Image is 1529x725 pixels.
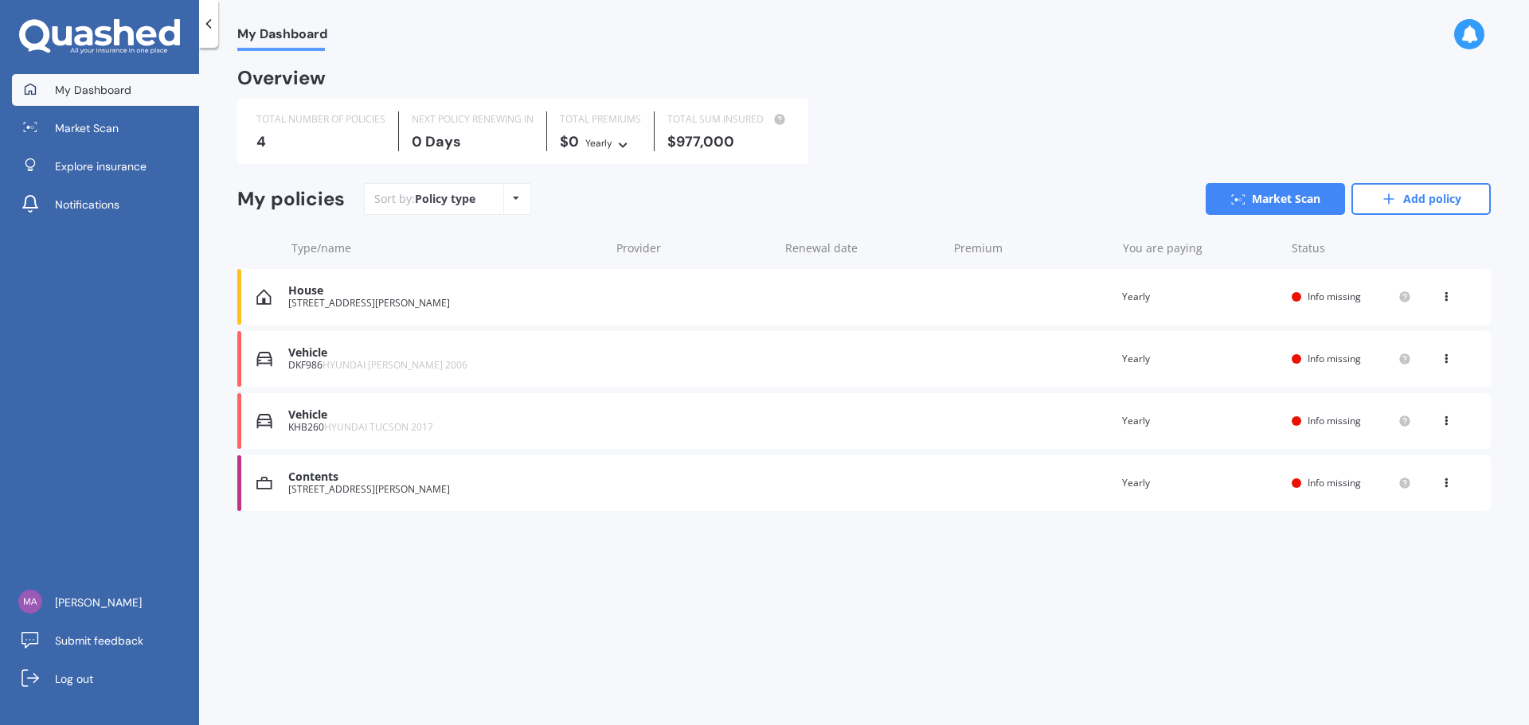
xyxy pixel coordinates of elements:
[237,26,327,48] span: My Dashboard
[785,240,941,256] div: Renewal date
[256,289,272,305] img: House
[1308,352,1361,365] span: Info missing
[1122,351,1279,367] div: Yearly
[55,594,142,610] span: [PERSON_NAME]
[412,134,534,150] div: 0 Days
[667,134,789,150] div: $977,000
[415,191,475,207] div: Policy type
[288,298,601,309] div: [STREET_ADDRESS][PERSON_NAME]
[616,240,772,256] div: Provider
[560,134,641,151] div: $0
[412,111,534,127] div: NEXT POLICY RENEWING IN
[954,240,1110,256] div: Premium
[55,82,131,98] span: My Dashboard
[288,470,601,484] div: Contents
[324,420,433,434] span: HYUNDAI TUCSON 2017
[55,120,119,136] span: Market Scan
[256,111,385,127] div: TOTAL NUMBER OF POLICIES
[12,587,199,618] a: [PERSON_NAME]
[12,189,199,220] a: Notifications
[288,360,601,371] div: DKF986
[374,191,475,207] div: Sort by:
[667,111,789,127] div: TOTAL SUM INSURED
[323,358,467,372] span: HYUNDAI [PERSON_NAME] 2006
[1122,475,1279,491] div: Yearly
[18,590,42,614] img: d384aa1007585ec6cf3f9fe4e757bb5c
[288,484,601,495] div: [STREET_ADDRESS][PERSON_NAME]
[12,74,199,106] a: My Dashboard
[1351,183,1491,215] a: Add policy
[560,111,641,127] div: TOTAL PREMIUMS
[55,633,143,649] span: Submit feedback
[237,188,345,211] div: My policies
[1123,240,1279,256] div: You are paying
[256,351,272,367] img: Vehicle
[1308,476,1361,489] span: Info missing
[291,240,604,256] div: Type/name
[1292,240,1411,256] div: Status
[288,346,601,360] div: Vehicle
[55,197,119,212] span: Notifications
[1308,290,1361,303] span: Info missing
[12,663,199,695] a: Log out
[12,112,199,144] a: Market Scan
[1122,289,1279,305] div: Yearly
[256,413,272,429] img: Vehicle
[55,671,93,687] span: Log out
[288,284,601,298] div: House
[237,70,326,86] div: Overview
[1308,414,1361,427] span: Info missing
[288,422,601,433] div: KHB260
[12,150,199,182] a: Explore insurance
[256,134,385,150] div: 4
[585,135,612,151] div: Yearly
[12,625,199,657] a: Submit feedback
[256,475,272,491] img: Contents
[1206,183,1345,215] a: Market Scan
[55,158,147,174] span: Explore insurance
[1122,413,1279,429] div: Yearly
[288,408,601,422] div: Vehicle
